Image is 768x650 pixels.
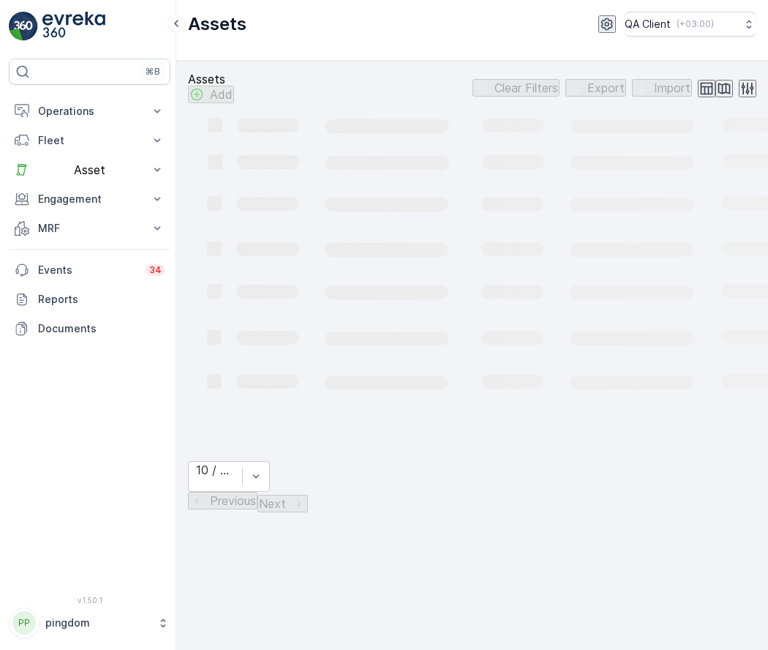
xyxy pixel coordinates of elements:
[9,126,170,155] button: Fleet
[625,12,756,37] button: QA Client(+03:00)
[9,608,170,638] button: PPpingdom
[210,88,233,101] p: Add
[9,12,38,41] img: logo
[38,221,141,236] p: MRF
[9,255,170,285] a: Events34
[257,495,308,512] button: Next
[146,66,160,78] p: ⌘B
[9,314,170,343] a: Documents
[654,81,690,94] p: Import
[677,18,714,30] p: ( +03:00 )
[625,17,671,31] p: QA Client
[149,264,162,276] p: 34
[9,214,170,243] button: MRF
[38,192,141,206] p: Engagement
[38,292,165,307] p: Reports
[473,79,560,97] button: Clear Filters
[9,184,170,214] button: Engagement
[494,81,558,94] p: Clear Filters
[188,12,246,36] p: Assets
[565,79,626,97] button: Export
[38,263,138,277] p: Events
[632,79,692,97] button: Import
[196,463,235,477] div: 10 / Page
[188,86,234,103] button: Add
[45,616,150,630] p: pingdom
[38,321,165,336] p: Documents
[9,596,170,605] span: v 1.50.1
[9,97,170,126] button: Operations
[188,492,257,509] button: Previous
[188,72,234,86] p: Assets
[9,285,170,314] a: Reports
[38,163,141,176] p: Asset
[38,104,141,119] p: Operations
[210,494,256,507] p: Previous
[12,611,36,635] div: PP
[587,81,625,94] p: Export
[38,133,141,148] p: Fleet
[9,155,170,184] button: Asset
[259,497,286,510] p: Next
[42,12,105,41] img: logo_light-DOdMpM7g.png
